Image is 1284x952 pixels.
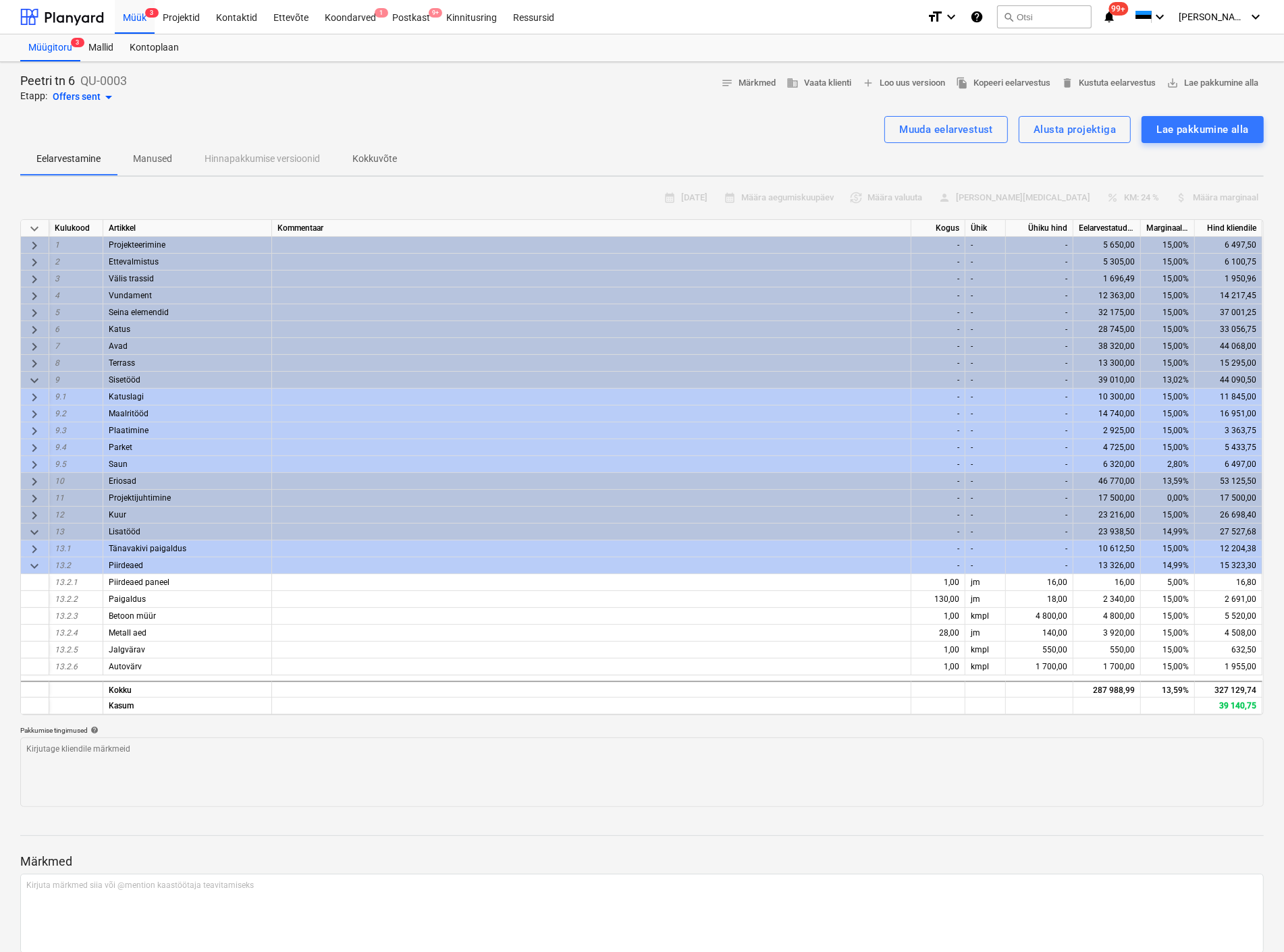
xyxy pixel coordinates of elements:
[899,121,993,138] div: Muuda eelarvestust
[1195,698,1262,715] div: 39 140,75
[956,76,1050,91] span: Kopeeri eelarvestus
[103,681,272,698] div: Kokku
[20,34,80,61] a: Müügitoru3
[26,356,43,372] span: Laienda kategooriat
[109,291,152,300] span: Vundament
[1195,473,1262,490] div: 53 125,50
[1034,121,1116,138] div: Alusta projektiga
[103,698,272,715] div: Kasum
[1006,304,1073,321] div: -
[1073,220,1141,237] div: Eelarvestatud maksumus
[1195,237,1262,254] div: 6 497,50
[965,456,1006,473] div: -
[55,459,66,469] span: 9.5
[20,34,80,61] div: Müügitoru
[911,287,965,304] div: -
[1073,422,1141,439] div: 2 925,00
[911,389,965,405] div: -
[1141,372,1195,389] div: 13,02%
[26,254,43,271] span: Laienda kategooriat
[862,77,874,89] span: add
[911,422,965,439] div: -
[1195,557,1262,574] div: 15 323,30
[122,34,187,61] div: Kontoplaan
[109,375,140,385] span: Sisetööd
[375,8,388,18] span: 1
[36,152,101,166] p: Eelarvestamine
[965,557,1006,574] div: -
[1003,11,1014,22] span: search
[911,540,965,557] div: -
[55,443,66,452] span: 9.4
[1073,574,1141,591] div: 16,00
[1195,405,1262,422] div: 16 951,00
[49,220,103,237] div: Kulukood
[55,240,59,250] span: 1
[965,422,1006,439] div: -
[911,524,965,540] div: -
[965,439,1006,456] div: -
[26,288,43,304] span: Laienda kategooriat
[26,339,43,355] span: Laienda kategooriat
[911,608,965,625] div: 1,00
[965,338,1006,355] div: -
[55,308,59,317] span: 5
[133,152,172,166] p: Manused
[911,220,965,237] div: Kogus
[951,73,1056,94] button: Kopeeri eelarvestus
[1141,304,1195,321] div: 15,00%
[1006,237,1073,254] div: -
[26,406,43,422] span: Laienda kategooriat
[1073,507,1141,524] div: 23 216,00
[1195,254,1262,271] div: 6 100,75
[1006,254,1073,271] div: -
[109,426,149,435] span: Plaatimine
[911,490,965,507] div: -
[1006,659,1073,675] div: 1 700,00
[1006,642,1073,659] div: 550,00
[1195,372,1262,389] div: 44 090,50
[965,591,1006,608] div: jm
[1006,338,1073,355] div: -
[1195,591,1262,608] div: 2 691,00
[26,507,43,524] span: Laienda kategooriat
[26,237,43,254] span: Laienda kategooriat
[1141,237,1195,254] div: 15,00%
[965,254,1006,271] div: -
[721,77,733,89] span: notes
[55,426,66,435] span: 9.3
[1073,355,1141,372] div: 13 300,00
[1179,11,1246,22] span: [PERSON_NAME] [MEDICAL_DATA]
[1006,608,1073,625] div: 4 800,00
[956,77,968,89] span: file_copy
[965,321,1006,338] div: -
[1195,287,1262,304] div: 14 217,45
[20,89,47,105] p: Etapp:
[965,405,1006,422] div: -
[55,594,78,604] span: 13.2.2
[965,473,1006,490] div: -
[109,358,135,368] span: Terrass
[911,254,965,271] div: -
[26,524,43,540] span: Ahenda kategooria
[1195,304,1262,321] div: 37 001,25
[911,591,965,608] div: 130,00
[786,77,799,89] span: business
[1248,9,1264,25] i: keyboard_arrow_down
[1073,405,1141,422] div: 14 740,00
[26,474,43,490] span: Laienda kategooriat
[965,287,1006,304] div: -
[1141,439,1195,456] div: 15,00%
[1195,456,1262,473] div: 6 497,00
[109,544,186,553] span: Tänavakivi paigaldus
[1141,557,1195,574] div: 14,99%
[109,240,165,250] span: Projekteerimine
[1102,9,1116,25] i: notifications
[1141,473,1195,490] div: 13,59%
[1195,507,1262,524] div: 26 698,40
[1006,473,1073,490] div: -
[109,459,128,469] span: Saun
[965,524,1006,540] div: -
[970,9,984,25] i: Abikeskus
[55,409,66,418] span: 9.2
